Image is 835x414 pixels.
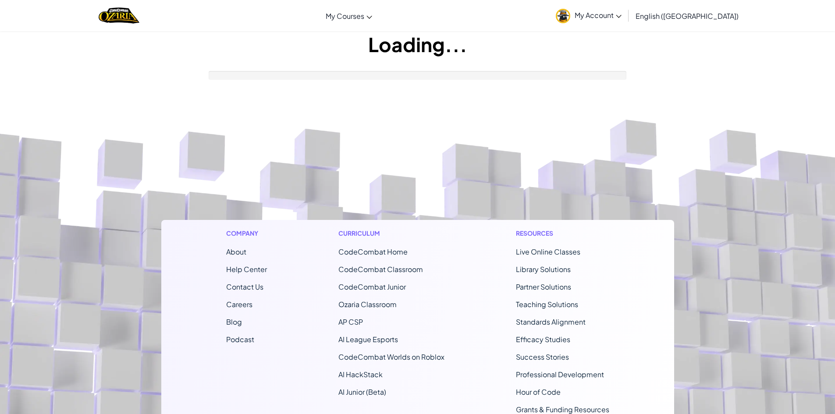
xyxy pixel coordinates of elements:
[99,7,139,25] a: Ozaria by CodeCombat logo
[226,265,267,274] a: Help Center
[338,387,386,396] a: AI Junior (Beta)
[556,9,570,23] img: avatar
[516,387,561,396] a: Hour of Code
[321,4,377,28] a: My Courses
[631,4,743,28] a: English ([GEOGRAPHIC_DATA])
[516,282,571,291] a: Partner Solutions
[516,370,604,379] a: Professional Development
[338,265,423,274] a: CodeCombat Classroom
[338,282,406,291] a: CodeCombat Junior
[516,335,570,344] a: Efficacy Studies
[226,247,246,256] a: About
[338,317,363,326] a: AP CSP
[226,229,267,238] h1: Company
[226,282,263,291] span: Contact Us
[516,405,609,414] a: Grants & Funding Resources
[516,229,609,238] h1: Resources
[338,370,383,379] a: AI HackStack
[516,247,580,256] a: Live Online Classes
[516,300,578,309] a: Teaching Solutions
[338,247,408,256] span: CodeCombat Home
[516,352,569,361] a: Success Stories
[338,335,398,344] a: AI League Esports
[338,352,444,361] a: CodeCombat Worlds on Roblox
[226,300,252,309] a: Careers
[575,11,622,20] span: My Account
[226,335,254,344] a: Podcast
[551,2,626,29] a: My Account
[226,317,242,326] a: Blog
[99,7,139,25] img: Home
[516,265,571,274] a: Library Solutions
[326,11,364,21] span: My Courses
[338,300,397,309] a: Ozaria Classroom
[338,229,444,238] h1: Curriculum
[516,317,586,326] a: Standards Alignment
[636,11,739,21] span: English ([GEOGRAPHIC_DATA])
